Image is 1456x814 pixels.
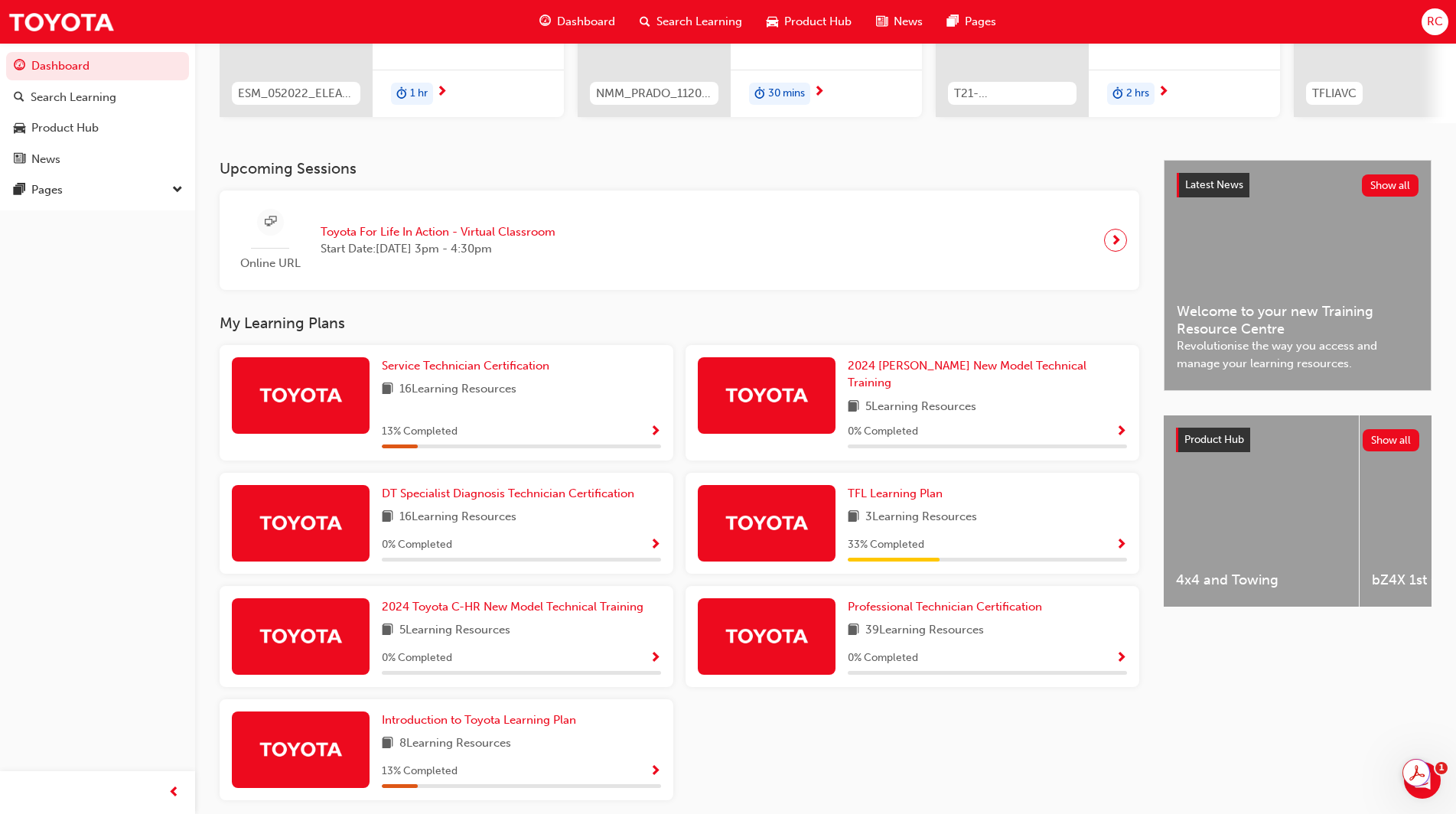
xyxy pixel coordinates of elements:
span: TFLIAVC [1312,85,1357,103]
span: 5 Learning Resources [399,621,510,640]
a: Introduction to Toyota Learning Plan [382,711,582,729]
img: Trak [8,5,115,39]
span: book-icon [382,734,393,754]
a: search-iconSearch Learning [627,6,754,37]
span: book-icon [848,508,859,527]
span: 0 % Completed [848,650,918,667]
span: Show Progress [1116,425,1127,439]
span: 16 Learning Resources [399,508,516,527]
span: 0 % Completed [382,650,452,667]
div: Search Learning [31,89,116,106]
span: 2 hrs [1126,85,1149,103]
span: next-icon [1158,86,1169,99]
span: Product Hub [784,13,852,31]
span: Professional Technician Certification [848,600,1042,614]
span: car-icon [767,12,778,31]
span: Start Date: [DATE] 3pm - 4:30pm [321,240,555,258]
span: Service Technician Certification [382,359,549,373]
a: DT Specialist Diagnosis Technician Certification [382,485,640,503]
span: next-icon [813,86,825,99]
img: Trak [725,509,809,536]
span: Show Progress [1116,539,1127,552]
a: news-iconNews [864,6,935,37]
a: Product Hub [6,114,189,142]
span: book-icon [848,398,859,417]
span: Show Progress [650,765,661,779]
span: 4x4 and Towing [1176,571,1347,589]
span: news-icon [14,153,25,167]
button: Show all [1363,429,1420,451]
a: Service Technician Certification [382,357,555,375]
span: search-icon [640,12,650,31]
a: Dashboard [6,52,189,80]
span: 16 Learning Resources [399,380,516,399]
button: RC [1422,8,1448,35]
button: Show Progress [1116,422,1127,441]
div: Product Hub [31,119,99,137]
span: Show Progress [650,652,661,666]
a: 4x4 and Towing [1164,415,1359,607]
a: pages-iconPages [935,6,1008,37]
a: car-iconProduct Hub [754,6,864,37]
h3: My Learning Plans [220,314,1139,332]
span: Show Progress [1116,652,1127,666]
span: 2024 [PERSON_NAME] New Model Technical Training [848,359,1086,390]
span: 30 mins [768,85,805,103]
span: Search Learning [656,13,742,31]
span: 3 Learning Resources [865,508,977,527]
a: Search Learning [6,83,189,112]
div: News [31,151,60,168]
div: Pages [31,181,63,199]
span: book-icon [382,621,393,640]
span: T21-FOD_HVIS_PREREQ [954,85,1070,103]
span: Product Hub [1184,433,1244,446]
img: Trak [259,735,343,762]
span: 5 Learning Resources [865,398,976,417]
span: 8 Learning Resources [399,734,511,754]
span: Online URL [232,255,308,272]
span: Pages [965,13,996,31]
span: pages-icon [947,12,959,31]
img: Trak [259,381,343,408]
span: 0 % Completed [382,536,452,554]
img: Trak [259,509,343,536]
img: Trak [725,381,809,408]
span: pages-icon [14,184,25,197]
a: TFL Learning Plan [848,485,949,503]
span: next-icon [436,86,448,99]
span: ESM_052022_ELEARN [238,85,354,103]
span: RC [1427,13,1443,31]
span: search-icon [14,91,24,105]
span: book-icon [848,621,859,640]
button: Show all [1362,174,1419,197]
span: duration-icon [396,84,407,104]
button: Pages [6,176,189,204]
span: sessionType_ONLINE_URL-icon [265,213,276,232]
span: next-icon [1110,230,1122,251]
span: Revolutionise the way you access and manage your learning resources. [1177,337,1419,372]
button: Show Progress [650,536,661,555]
a: Latest NewsShow allWelcome to your new Training Resource CentreRevolutionise the way you access a... [1164,160,1432,391]
span: book-icon [382,508,393,527]
span: Dashboard [557,13,615,31]
span: Latest News [1185,178,1243,191]
span: guage-icon [539,12,551,31]
span: down-icon [172,181,183,200]
span: TFL Learning Plan [848,487,943,500]
a: Product HubShow all [1176,428,1419,452]
a: Professional Technician Certification [848,598,1048,616]
span: news-icon [876,12,888,31]
span: car-icon [14,122,25,135]
a: guage-iconDashboard [527,6,627,37]
span: 33 % Completed [848,536,924,554]
span: 39 Learning Resources [865,621,984,640]
span: guage-icon [14,60,25,73]
h3: Upcoming Sessions [220,160,1139,177]
span: 13 % Completed [382,423,458,441]
span: duration-icon [754,84,765,104]
span: Toyota For Life In Action - Virtual Classroom [321,223,555,241]
a: 2024 Toyota C-HR New Model Technical Training [382,598,650,616]
span: DT Specialist Diagnosis Technician Certification [382,487,634,500]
